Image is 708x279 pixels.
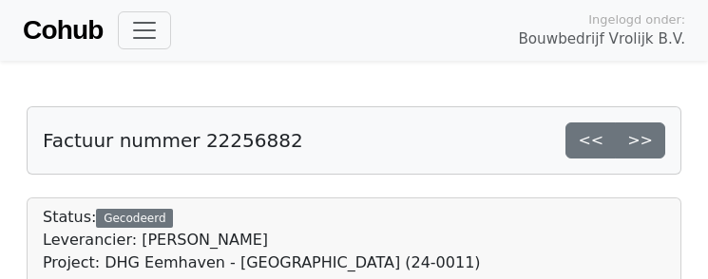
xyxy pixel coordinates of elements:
[43,229,481,251] div: Leverancier: [PERSON_NAME]
[23,8,103,53] a: Cohub
[588,10,685,28] span: Ingelogd onder:
[43,251,481,274] div: Project: DHG Eemhaven - [GEOGRAPHIC_DATA] (24-0011)
[615,122,665,158] a: >>
[96,209,173,228] div: Gecodeerd
[118,11,171,49] button: Toggle navigation
[518,28,685,50] span: Bouwbedrijf Vrolijk B.V.
[43,129,303,152] h5: Factuur nummer 22256882
[565,122,616,158] a: <<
